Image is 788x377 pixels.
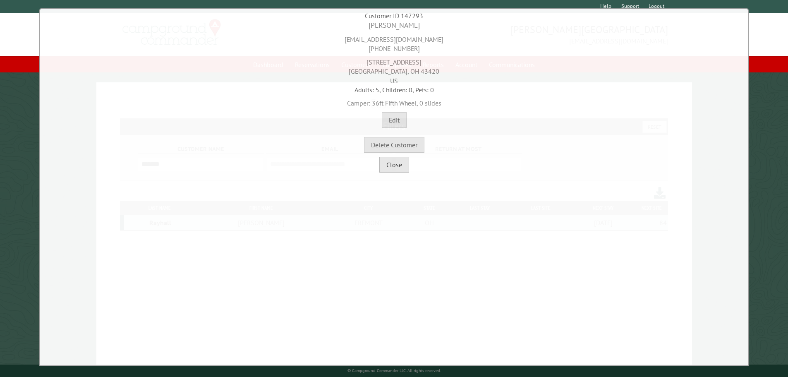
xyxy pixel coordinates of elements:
div: [EMAIL_ADDRESS][DOMAIN_NAME] [PHONE_NUMBER] [42,31,746,53]
button: Close [379,157,409,173]
div: [PERSON_NAME] [42,20,746,31]
div: Camper: 36ft Fifth Wheel, 0 slides [42,94,746,108]
div: Customer ID 147293 [42,11,746,20]
button: Edit [382,112,407,128]
div: Adults: 5, Children: 0, Pets: 0 [42,85,746,94]
small: © Campground Commander LLC. All rights reserved. [347,368,441,373]
div: [STREET_ADDRESS] [GEOGRAPHIC_DATA], OH 43420 US [42,53,746,85]
button: Delete Customer [364,137,424,153]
